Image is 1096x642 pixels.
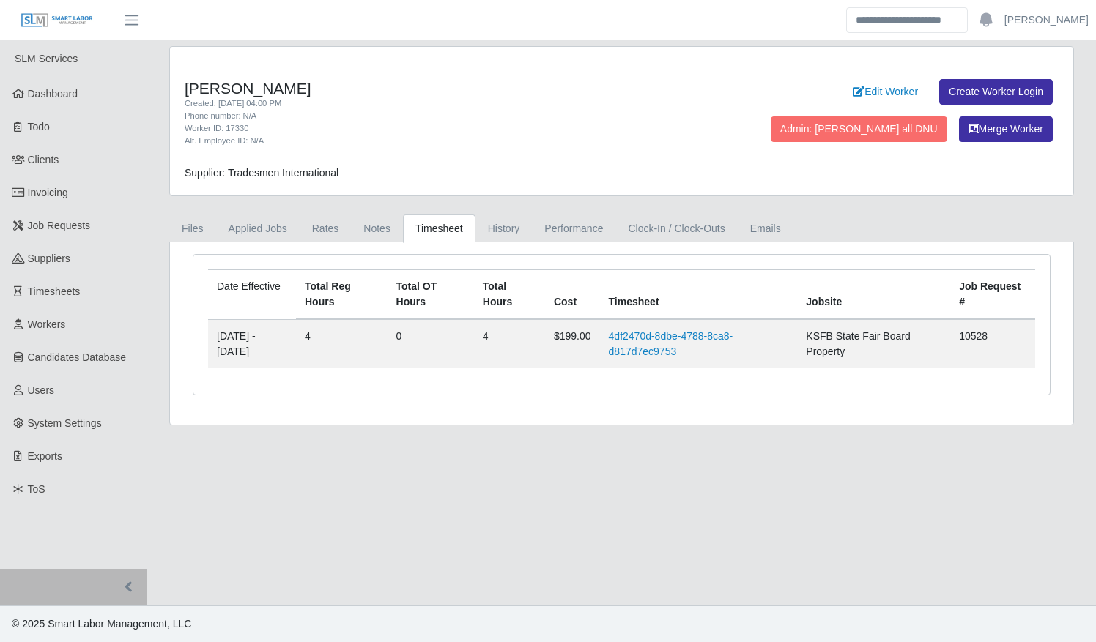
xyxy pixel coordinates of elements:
span: KSFB State Fair Board Property [806,330,910,357]
span: Users [28,384,55,396]
a: History [475,214,533,243]
a: Notes [351,214,403,243]
th: Total Reg Hours [296,270,388,320]
span: Supplier: Tradesmen International [185,167,338,179]
th: Job Request # [950,270,1035,320]
a: Edit Worker [843,79,927,105]
span: Candidates Database [28,351,127,363]
span: Exports [28,450,62,462]
a: Clock-In / Clock-Outs [615,214,737,243]
th: Total OT Hours [388,270,474,320]
td: 4 [296,319,388,368]
td: Date Effective [208,270,296,320]
a: 4df2470d-8dbe-4788-8ca8-d817d7ec9753 [609,330,733,357]
span: © 2025 Smart Labor Management, LLC [12,618,191,630]
a: Files [169,214,216,243]
a: Performance [532,214,615,243]
div: Phone number: N/A [185,110,685,122]
span: ToS [28,483,45,495]
div: Created: [DATE] 04:00 PM [185,97,685,110]
img: SLM Logo [21,12,94,29]
a: Rates [300,214,352,243]
a: Applied Jobs [216,214,300,243]
a: Emails [738,214,793,243]
span: Dashboard [28,88,78,100]
span: Todo [28,121,50,132]
button: Merge Worker [959,116,1053,142]
span: Suppliers [28,253,70,264]
span: Clients [28,154,59,165]
span: SLM Services [15,53,78,64]
span: System Settings [28,417,102,429]
input: Search [846,7,968,33]
span: Invoicing [28,187,68,198]
th: Cost [545,270,600,320]
th: Total Hours [474,270,545,320]
th: Timesheet [600,270,798,320]
td: $199.00 [545,319,600,368]
div: Worker ID: 17330 [185,122,685,135]
a: Create Worker Login [939,79,1053,105]
td: [DATE] - [DATE] [208,319,296,368]
button: Admin: [PERSON_NAME] all DNU [771,116,947,142]
a: [PERSON_NAME] [1004,12,1089,28]
td: 0 [388,319,474,368]
span: 10528 [959,330,988,342]
th: Jobsite [797,270,950,320]
td: 4 [474,319,545,368]
h4: [PERSON_NAME] [185,79,685,97]
div: Alt. Employee ID: N/A [185,135,685,147]
span: Workers [28,318,66,330]
span: Timesheets [28,285,81,297]
a: Timesheet [403,214,475,243]
span: Job Requests [28,220,91,231]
